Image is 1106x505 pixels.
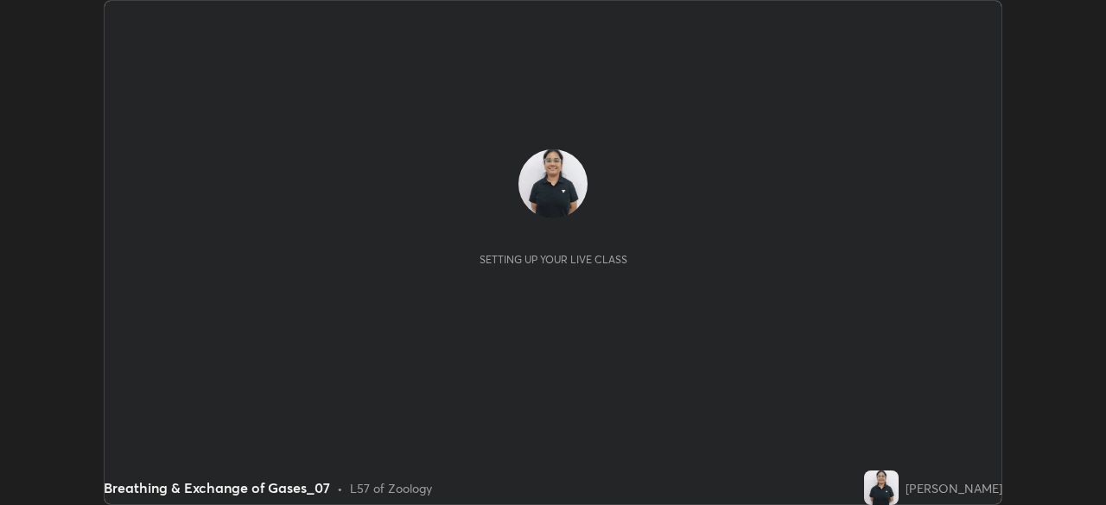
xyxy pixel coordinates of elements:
img: 11fab85790fd4180b5252a2817086426.jpg [864,470,899,505]
div: L57 of Zoology [350,479,432,497]
div: • [337,479,343,497]
img: 11fab85790fd4180b5252a2817086426.jpg [518,149,588,218]
div: Setting up your live class [480,253,627,266]
div: Breathing & Exchange of Gases_07 [104,477,330,498]
div: [PERSON_NAME] [906,479,1002,497]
